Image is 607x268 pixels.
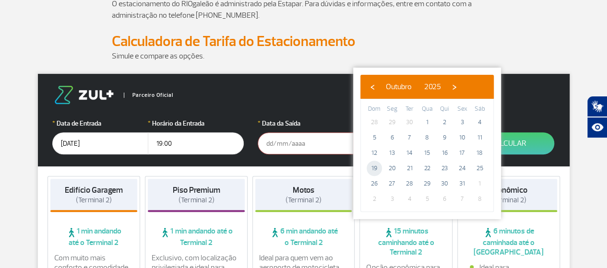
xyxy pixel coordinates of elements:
span: 1 [472,176,488,191]
strong: Edifício Garagem [65,185,123,195]
span: 17 [454,145,470,161]
span: 15 [419,145,435,161]
span: 28 [402,176,417,191]
span: 11 [472,130,488,145]
span: 28 [367,115,382,130]
span: 2025 [424,82,441,92]
th: weekday [383,104,401,115]
span: 14 [402,145,417,161]
span: 10 [454,130,470,145]
span: 1 min andando até o Terminal 2 [50,226,138,247]
span: 24 [454,161,470,176]
label: Data de Entrada [52,118,148,128]
th: weekday [436,104,453,115]
bs-datepicker-navigation-view: ​ ​ ​ [365,81,462,90]
th: weekday [471,104,488,115]
button: Abrir tradutor de língua de sinais. [587,96,607,117]
span: 30 [402,115,417,130]
th: weekday [418,104,436,115]
input: dd/mm/aaaa [52,132,148,154]
span: 6 [384,130,400,145]
input: hh:mm [148,132,244,154]
strong: Motos [293,185,314,195]
span: 8 [472,191,488,207]
button: 2025 [418,80,447,94]
span: 12 [367,145,382,161]
h2: Calculadora de Tarifa do Estacionamento [112,33,496,50]
span: 13 [384,145,400,161]
span: 20 [384,161,400,176]
label: Horário da Entrada [148,118,244,128]
th: weekday [366,104,383,115]
strong: Piso Premium [172,185,220,195]
span: (Terminal 2) [286,196,321,205]
th: weekday [401,104,418,115]
span: 29 [384,115,400,130]
span: 3 [454,115,470,130]
span: 3 [384,191,400,207]
span: 15 minutos caminhando até o Terminal 2 [362,226,450,257]
span: 1 [419,115,435,130]
button: Outubro [380,80,418,94]
span: 8 [419,130,435,145]
span: 4 [402,191,417,207]
span: (Terminal 2) [76,196,112,205]
span: 27 [384,176,400,191]
span: 6 minutos de caminhada até o [GEOGRAPHIC_DATA] [460,226,557,257]
span: 6 [437,191,452,207]
span: 25 [472,161,488,176]
span: 5 [367,130,382,145]
button: ‹ [365,80,380,94]
span: (Terminal 2) [178,196,214,205]
button: Abrir recursos assistivos. [587,117,607,138]
strong: Econômico [489,185,527,195]
span: 6 min andando até o Terminal 2 [255,226,352,247]
span: 30 [437,176,452,191]
input: dd/mm/aaaa [258,132,354,154]
img: logo-zul.png [52,86,116,104]
span: 16 [437,145,452,161]
span: 22 [419,161,435,176]
label: Data da Saída [258,118,354,128]
span: 1 min andando até o Terminal 2 [148,226,245,247]
span: 2 [437,115,452,130]
span: 18 [472,145,488,161]
button: › [447,80,462,94]
bs-datepicker-container: calendar [353,68,501,219]
span: Parceiro Oficial [124,93,173,98]
span: 4 [472,115,488,130]
span: 19 [367,161,382,176]
span: Outubro [386,82,412,92]
span: 23 [437,161,452,176]
span: 7 [402,130,417,145]
span: 7 [454,191,470,207]
span: 29 [419,176,435,191]
span: (Terminal 2) [490,196,526,205]
span: 5 [419,191,435,207]
span: 9 [437,130,452,145]
span: 21 [402,161,417,176]
span: 2 [367,191,382,207]
button: Calcular [463,132,554,154]
th: weekday [453,104,471,115]
span: 26 [367,176,382,191]
p: Simule e compare as opções. [112,50,496,62]
span: 31 [454,176,470,191]
div: Plugin de acessibilidade da Hand Talk. [587,96,607,138]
